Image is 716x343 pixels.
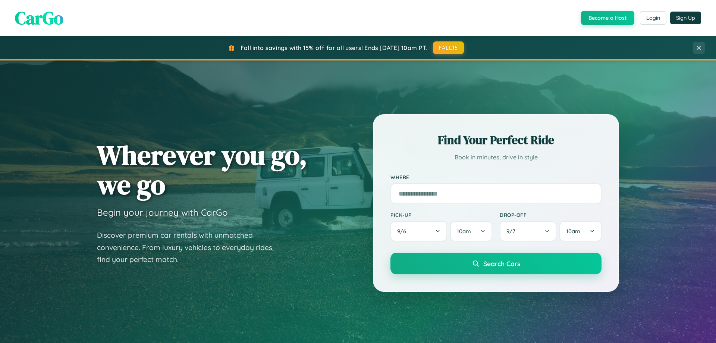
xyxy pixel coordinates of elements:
[500,212,602,218] label: Drop-off
[433,41,464,54] button: FALL15
[97,229,283,266] p: Discover premium car rentals with unmatched convenience. From luxury vehicles to everyday rides, ...
[670,12,701,24] button: Sign Up
[500,221,556,241] button: 9/7
[450,221,492,241] button: 10am
[390,152,602,163] p: Book in minutes, drive in style
[559,221,602,241] button: 10am
[390,132,602,148] h2: Find Your Perfect Ride
[506,228,519,235] span: 9 / 7
[390,221,447,241] button: 9/6
[390,253,602,274] button: Search Cars
[566,228,580,235] span: 10am
[640,11,666,25] button: Login
[397,228,410,235] span: 9 / 6
[241,44,427,52] span: Fall into savings with 15% off for all users! Ends [DATE] 10am PT.
[390,174,602,180] label: Where
[581,11,634,25] button: Become a Host
[15,6,63,30] span: CarGo
[457,228,471,235] span: 10am
[390,212,492,218] label: Pick-up
[97,207,228,218] h3: Begin your journey with CarGo
[97,140,307,199] h1: Wherever you go, we go
[483,259,520,268] span: Search Cars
